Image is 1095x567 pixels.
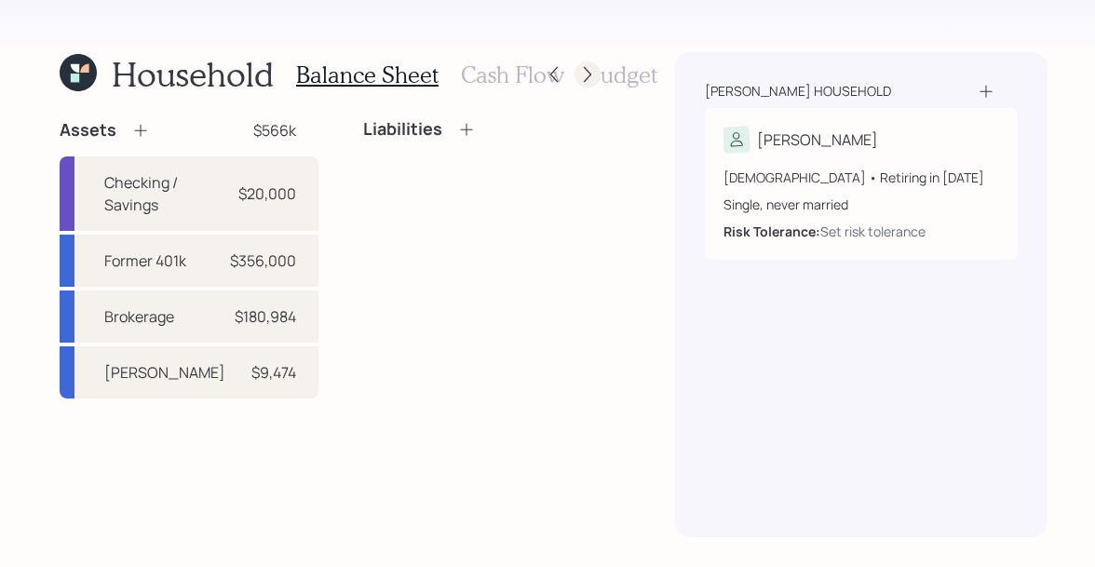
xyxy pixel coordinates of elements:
[235,305,296,328] div: $180,984
[230,250,296,272] div: $356,000
[461,61,564,88] h3: Cash Flow
[296,61,439,88] h3: Balance Sheet
[104,361,225,384] div: [PERSON_NAME]
[112,54,274,94] h1: Household
[723,168,999,187] div: [DEMOGRAPHIC_DATA] • Retiring in [DATE]
[104,305,174,328] div: Brokerage
[238,182,296,205] div: $20,000
[104,250,186,272] div: Former 401k
[363,119,442,140] h4: Liabilities
[253,119,296,142] div: $566k
[705,82,891,101] div: [PERSON_NAME] household
[104,171,225,216] div: Checking / Savings
[723,195,999,214] div: Single, never married
[60,120,116,141] h4: Assets
[251,361,296,384] div: $9,474
[757,128,878,151] div: [PERSON_NAME]
[723,223,820,240] b: Risk Tolerance:
[587,61,657,88] h3: Budget
[820,222,926,241] div: Set risk tolerance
